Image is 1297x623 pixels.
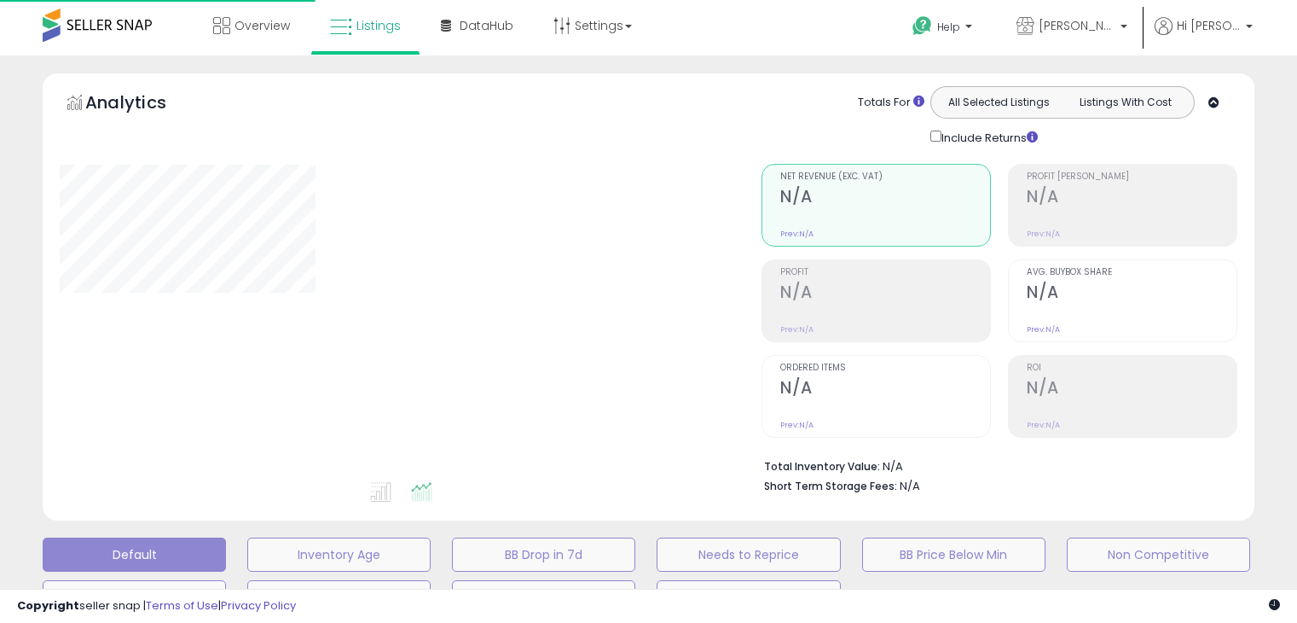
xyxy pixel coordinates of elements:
[452,580,635,614] button: Items Being Repriced
[912,15,933,37] i: Get Help
[657,580,840,614] button: 30 Day Decrease
[1027,324,1060,335] small: Prev: N/A
[43,538,226,572] button: Default
[1155,17,1253,55] a: Hi [PERSON_NAME]
[146,597,218,614] a: Terms of Use
[17,598,296,614] div: seller snap | |
[1067,538,1250,572] button: Non Competitive
[780,420,814,430] small: Prev: N/A
[780,268,990,277] span: Profit
[1027,229,1060,239] small: Prev: N/A
[247,580,431,614] button: Selling @ Max
[1027,172,1236,182] span: Profit [PERSON_NAME]
[862,538,1045,572] button: BB Price Below Min
[1027,187,1236,210] h2: N/A
[780,364,990,373] span: Ordered Items
[1027,282,1236,306] h2: N/A
[764,455,1225,475] li: N/A
[937,20,960,34] span: Help
[780,187,990,210] h2: N/A
[657,538,840,572] button: Needs to Reprice
[1027,420,1060,430] small: Prev: N/A
[935,91,1062,114] button: All Selected Listings
[899,3,989,55] a: Help
[460,17,513,34] span: DataHub
[235,17,290,34] span: Overview
[221,597,296,614] a: Privacy Policy
[780,282,990,306] h2: N/A
[1062,91,1189,114] button: Listings With Cost
[17,597,79,614] strong: Copyright
[764,479,897,493] b: Short Term Storage Fees:
[247,538,431,572] button: Inventory Age
[780,172,990,182] span: Net Revenue (Exc. VAT)
[1027,378,1236,401] h2: N/A
[858,95,924,111] div: Totals For
[780,229,814,239] small: Prev: N/A
[780,378,990,401] h2: N/A
[1027,364,1236,373] span: ROI
[900,478,920,494] span: N/A
[1039,17,1115,34] span: [PERSON_NAME] Retail - DE
[452,538,635,572] button: BB Drop in 7d
[43,580,226,614] button: Top Sellers
[85,90,200,119] h5: Analytics
[1027,268,1236,277] span: Avg. Buybox Share
[918,127,1058,147] div: Include Returns
[780,324,814,335] small: Prev: N/A
[1177,17,1241,34] span: Hi [PERSON_NAME]
[764,459,880,474] b: Total Inventory Value:
[356,17,401,34] span: Listings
